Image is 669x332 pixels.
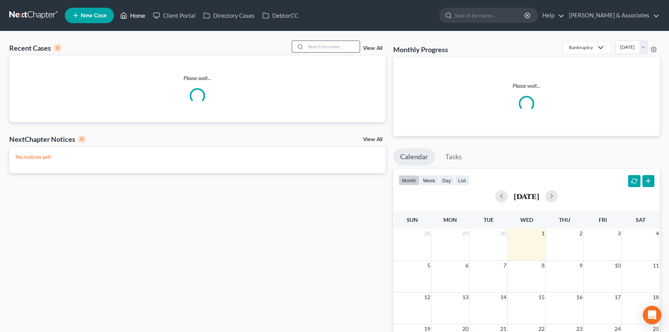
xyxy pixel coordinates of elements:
[538,293,545,302] span: 15
[363,46,382,51] a: View All
[579,261,583,270] span: 9
[9,74,385,82] p: Please wait...
[576,293,583,302] span: 16
[258,9,302,22] a: DebtorCC
[54,44,61,51] div: 0
[538,9,564,22] a: Help
[399,175,419,186] button: month
[541,261,545,270] span: 8
[499,293,507,302] span: 14
[423,293,431,302] span: 12
[455,175,469,186] button: list
[78,136,85,143] div: 0
[423,229,431,238] span: 28
[9,135,85,144] div: NextChapter Notices
[399,82,654,90] p: Please wait...
[617,229,621,238] span: 3
[199,9,258,22] a: Directory Cases
[9,43,61,53] div: Recent Cases
[614,293,621,302] span: 17
[599,216,607,223] span: Fri
[614,261,621,270] span: 10
[579,229,583,238] span: 2
[503,261,507,270] span: 7
[149,9,199,22] a: Client Portal
[636,216,645,223] span: Sat
[499,229,507,238] span: 30
[541,229,545,238] span: 1
[438,148,469,165] a: Tasks
[443,216,457,223] span: Mon
[462,229,469,238] span: 29
[15,153,379,161] p: No notices yet!
[419,175,439,186] button: week
[652,261,660,270] span: 11
[652,293,660,302] span: 18
[363,137,382,142] a: View All
[514,192,539,200] h2: [DATE]
[306,41,360,52] input: Search by name...
[655,229,660,238] span: 4
[426,261,431,270] span: 5
[465,261,469,270] span: 6
[559,216,570,223] span: Thu
[462,293,469,302] span: 13
[569,44,593,51] div: Bankruptcy
[643,306,661,324] div: Open Intercom Messenger
[393,45,448,54] h3: Monthly Progress
[393,148,435,165] a: Calendar
[483,216,493,223] span: Tue
[407,216,418,223] span: Sun
[520,216,533,223] span: Wed
[116,9,149,22] a: Home
[81,13,107,19] span: New Case
[565,9,659,22] a: [PERSON_NAME] & Associates
[439,175,455,186] button: day
[455,8,525,22] input: Search by name...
